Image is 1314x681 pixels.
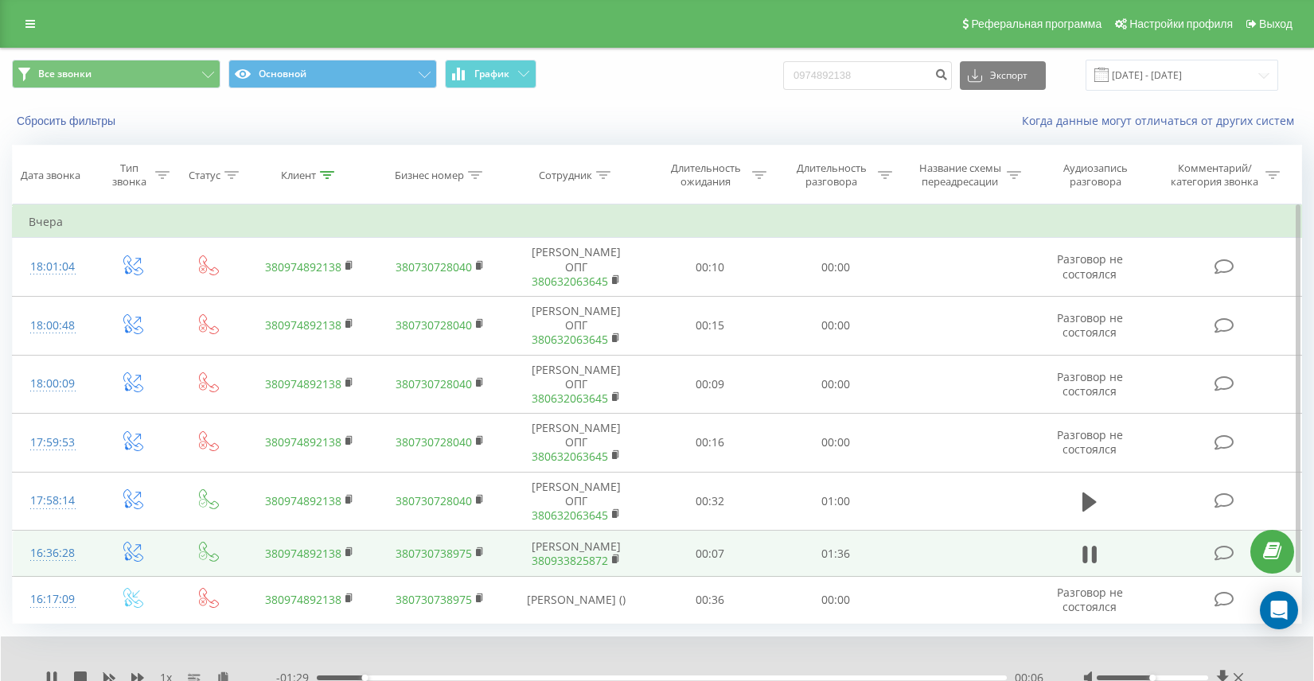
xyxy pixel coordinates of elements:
[647,531,773,577] td: 00:07
[474,68,509,80] span: График
[1057,427,1123,457] span: Разговор не состоялся
[265,259,341,274] a: 380974892138
[1057,310,1123,340] span: Разговор не состоялся
[532,508,608,523] a: 380632063645
[505,414,646,473] td: [PERSON_NAME] ОПГ
[647,355,773,414] td: 00:09
[532,449,608,464] a: 380632063645
[918,161,1003,189] div: Название схемы переадресации
[505,238,646,297] td: [PERSON_NAME] ОПГ
[265,592,341,607] a: 380974892138
[789,161,874,189] div: Длительность разговора
[12,114,123,128] button: Сбросить фильтры
[1057,369,1123,399] span: Разговор не состоялся
[29,427,77,458] div: 17:59:53
[1129,18,1233,30] span: Настройки профиля
[773,355,899,414] td: 00:00
[265,493,341,508] a: 380974892138
[783,61,952,90] input: Поиск по номеру
[265,376,341,391] a: 380974892138
[532,274,608,289] a: 380632063645
[1057,251,1123,281] span: Разговор не состоялся
[773,238,899,297] td: 00:00
[1022,113,1302,128] a: Когда данные могут отличаться от других систем
[38,68,92,80] span: Все звонки
[265,317,341,333] a: 380974892138
[971,18,1101,30] span: Реферальная программа
[396,317,472,333] a: 380730728040
[539,169,592,182] div: Сотрудник
[396,592,472,607] a: 380730738975
[29,310,77,341] div: 18:00:48
[107,161,151,189] div: Тип звонка
[960,61,1046,90] button: Экспорт
[505,531,646,577] td: [PERSON_NAME]
[505,355,646,414] td: [PERSON_NAME] ОПГ
[647,414,773,473] td: 00:16
[773,414,899,473] td: 00:00
[21,169,80,182] div: Дата звонка
[281,169,316,182] div: Клиент
[647,577,773,623] td: 00:36
[647,296,773,355] td: 00:15
[532,391,608,406] a: 380632063645
[265,434,341,449] a: 380974892138
[1260,591,1298,629] div: Open Intercom Messenger
[663,161,748,189] div: Длительность ожидания
[1044,161,1147,189] div: Аудиозапись разговора
[396,434,472,449] a: 380730728040
[1149,675,1156,681] div: Accessibility label
[29,584,77,615] div: 16:17:09
[29,485,77,516] div: 17:58:14
[647,238,773,297] td: 00:10
[396,259,472,274] a: 380730728040
[1057,585,1123,614] span: Разговор не состоялся
[29,538,77,569] div: 16:36:28
[396,546,472,561] a: 380730738975
[773,577,899,623] td: 00:00
[505,472,646,531] td: [PERSON_NAME] ОПГ
[362,675,368,681] div: Accessibility label
[773,472,899,531] td: 01:00
[532,332,608,347] a: 380632063645
[532,553,608,568] a: 380933825872
[12,60,220,88] button: Все звонки
[29,251,77,282] div: 18:01:04
[505,577,646,623] td: [PERSON_NAME] ()
[189,169,220,182] div: Статус
[228,60,437,88] button: Основной
[265,546,341,561] a: 380974892138
[396,376,472,391] a: 380730728040
[773,296,899,355] td: 00:00
[13,206,1302,238] td: Вчера
[505,296,646,355] td: [PERSON_NAME] ОПГ
[445,60,536,88] button: График
[773,531,899,577] td: 01:36
[29,368,77,399] div: 18:00:09
[647,472,773,531] td: 00:32
[395,169,464,182] div: Бизнес номер
[1259,18,1293,30] span: Выход
[396,493,472,508] a: 380730728040
[1168,161,1261,189] div: Комментарий/категория звонка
